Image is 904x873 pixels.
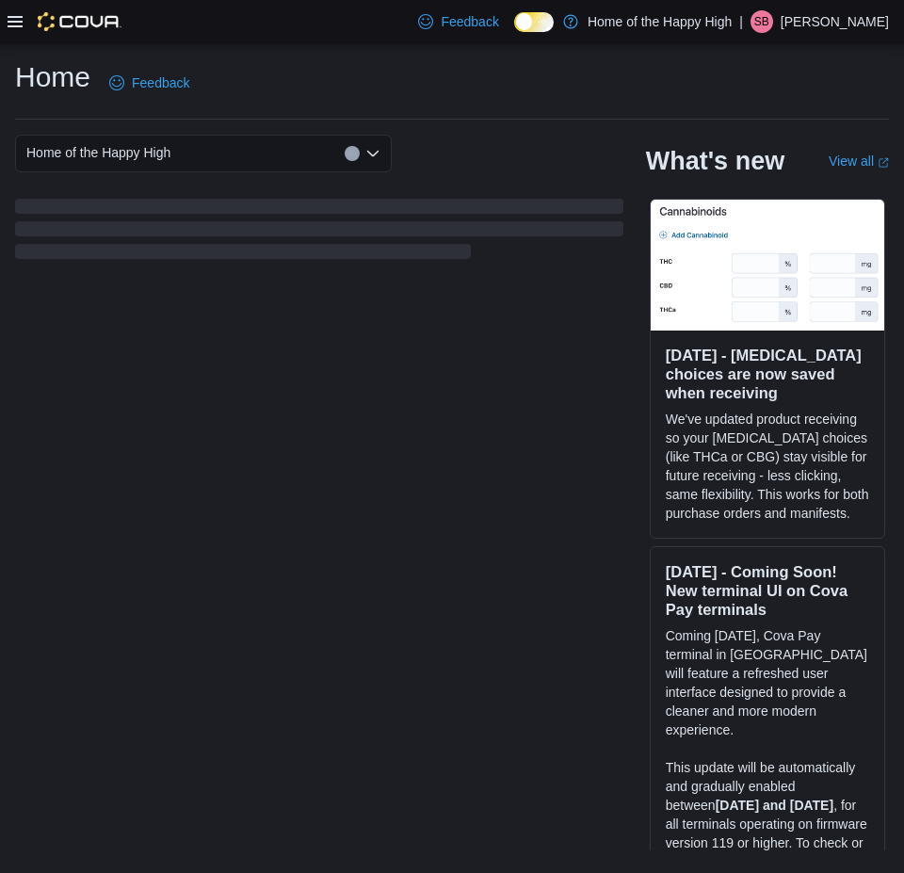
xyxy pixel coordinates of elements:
[365,146,380,161] button: Open list of options
[646,146,784,176] h2: What's new
[411,3,506,40] a: Feedback
[441,12,498,31] span: Feedback
[878,157,889,169] svg: External link
[666,562,869,619] h3: [DATE] - Coming Soon! New terminal UI on Cova Pay terminals
[666,410,869,523] p: We've updated product receiving so your [MEDICAL_DATA] choices (like THCa or CBG) stay visible fo...
[666,346,869,402] h3: [DATE] - [MEDICAL_DATA] choices are now saved when receiving
[345,146,360,161] button: Clear input
[829,154,889,169] a: View allExternal link
[754,10,769,33] span: SB
[132,73,189,92] span: Feedback
[666,626,869,739] p: Coming [DATE], Cova Pay terminal in [GEOGRAPHIC_DATA] will feature a refreshed user interface des...
[751,10,773,33] div: Savio Bassil
[38,12,121,31] img: Cova
[102,64,197,102] a: Feedback
[781,10,889,33] p: [PERSON_NAME]
[514,32,515,33] span: Dark Mode
[739,10,743,33] p: |
[26,141,170,164] span: Home of the Happy High
[514,12,554,32] input: Dark Mode
[716,798,833,813] strong: [DATE] and [DATE]
[588,10,732,33] p: Home of the Happy High
[15,202,623,263] span: Loading
[15,58,90,96] h1: Home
